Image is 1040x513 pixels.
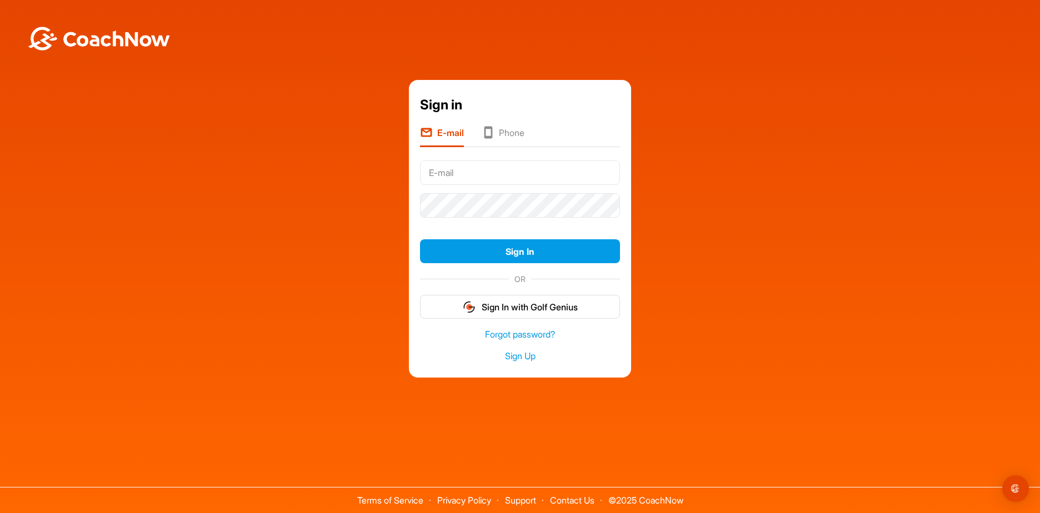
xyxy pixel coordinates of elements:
[357,495,423,506] a: Terms of Service
[420,295,620,319] button: Sign In with Golf Genius
[420,160,620,185] input: E-mail
[437,495,491,506] a: Privacy Policy
[505,495,536,506] a: Support
[482,126,524,147] li: Phone
[420,239,620,263] button: Sign In
[420,350,620,363] a: Sign Up
[462,300,476,314] img: gg_logo
[1002,475,1029,502] div: Open Intercom Messenger
[509,273,531,285] span: OR
[420,328,620,341] a: Forgot password?
[550,495,594,506] a: Contact Us
[420,95,620,115] div: Sign in
[420,126,464,147] li: E-mail
[27,27,171,51] img: BwLJSsUCoWCh5upNqxVrqldRgqLPVwmV24tXu5FoVAoFEpwwqQ3VIfuoInZCoVCoTD4vwADAC3ZFMkVEQFDAAAAAElFTkSuQmCC
[603,487,689,505] span: © 2025 CoachNow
